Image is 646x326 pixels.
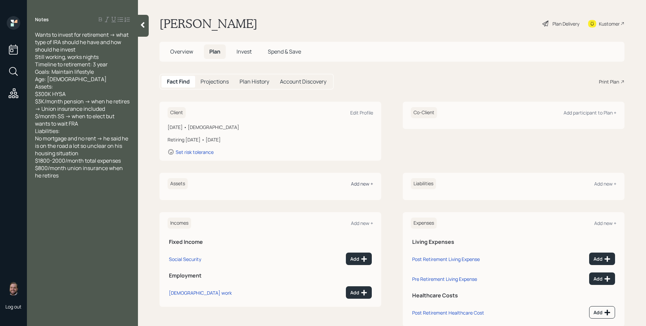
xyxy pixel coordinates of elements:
[7,282,20,295] img: james-distasi-headshot.png
[167,78,190,85] h5: Fact Find
[35,16,49,23] label: Notes
[350,256,367,262] div: Add
[411,178,436,189] h6: Liabilities
[412,256,480,262] div: Post Retirement Living Expense
[168,178,188,189] h6: Assets
[168,136,373,143] div: Retiring [DATE] • [DATE]
[589,253,615,265] button: Add
[412,309,484,316] div: Post Retirement Healthcare Cost
[169,272,372,279] h5: Employment
[594,220,616,226] div: Add new +
[169,290,232,296] div: [DEMOGRAPHIC_DATA] work
[209,48,220,55] span: Plan
[35,31,131,179] span: Wants to invest for retirement -> what type of IRA should he have and how should he invest Still ...
[589,306,615,319] button: Add
[552,20,579,27] div: Plan Delivery
[159,16,257,31] h1: [PERSON_NAME]
[346,253,372,265] button: Add
[350,109,373,116] div: Edit Profile
[201,78,229,85] h5: Projections
[169,239,372,245] h5: Fixed Income
[168,218,191,229] h6: Incomes
[168,107,186,118] h6: Client
[594,275,611,282] div: Add
[412,292,615,299] h5: Healthcare Costs
[240,78,269,85] h5: Plan History
[346,286,372,299] button: Add
[411,107,437,118] h6: Co-Client
[599,78,619,85] div: Print Plan
[412,239,615,245] h5: Living Expenses
[594,181,616,187] div: Add new +
[170,48,193,55] span: Overview
[169,256,201,262] div: Social Security
[168,124,373,131] div: [DATE] • [DEMOGRAPHIC_DATA]
[351,181,373,187] div: Add new +
[564,109,616,116] div: Add participant to Plan +
[412,276,477,282] div: Pre Retirement Living Expense
[280,78,326,85] h5: Account Discovery
[594,256,611,262] div: Add
[411,218,437,229] h6: Expenses
[351,220,373,226] div: Add new +
[589,272,615,285] button: Add
[5,303,22,310] div: Log out
[599,20,620,27] div: Kustomer
[268,48,301,55] span: Spend & Save
[237,48,252,55] span: Invest
[594,309,611,316] div: Add
[350,289,367,296] div: Add
[176,149,214,155] div: Set risk tolerance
